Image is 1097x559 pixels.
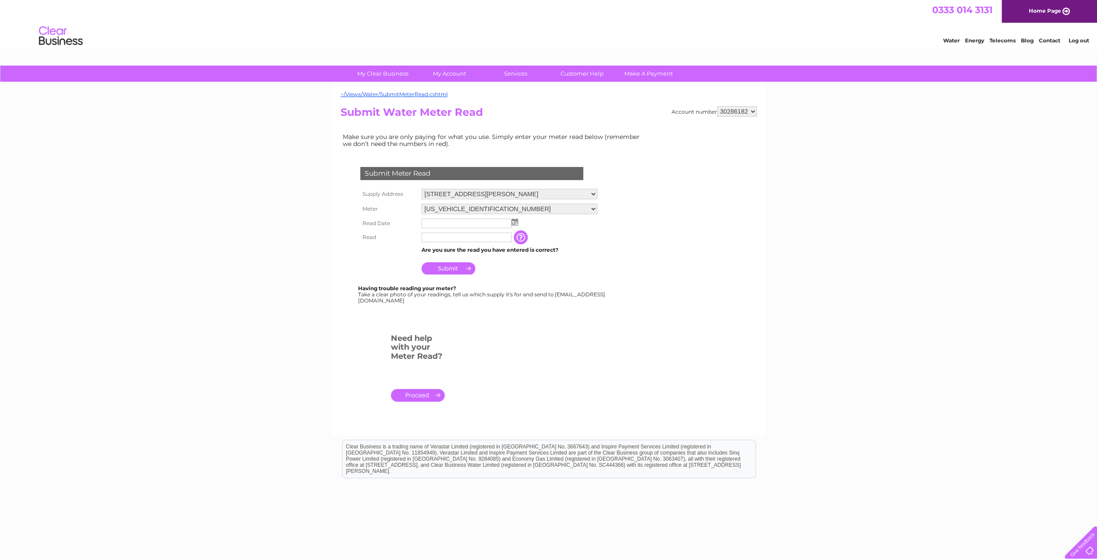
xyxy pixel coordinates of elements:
[965,37,984,44] a: Energy
[512,219,518,226] img: ...
[358,187,419,201] th: Supply Address
[358,201,419,216] th: Meter
[347,66,419,82] a: My Clear Business
[413,66,485,82] a: My Account
[360,167,583,180] div: Submit Meter Read
[391,389,445,402] a: .
[514,230,529,244] input: Information
[419,244,599,256] td: Are you sure the read you have entered is correct?
[358,230,419,244] th: Read
[341,106,757,123] h2: Submit Water Meter Read
[480,66,552,82] a: Services
[358,285,606,303] div: Take a clear photo of your readings, tell us which supply it's for and send to [EMAIL_ADDRESS][DO...
[341,91,448,97] a: ~/Views/Water/SubmitMeterRead.cshtml
[38,23,83,49] img: logo.png
[421,262,475,274] input: Submit
[546,66,618,82] a: Customer Help
[358,285,456,292] b: Having trouble reading your meter?
[391,332,445,365] h3: Need help with your Meter Read?
[358,216,419,230] th: Read Date
[1021,37,1034,44] a: Blog
[989,37,1016,44] a: Telecoms
[672,106,757,117] div: Account number
[341,131,647,149] td: Make sure you are only paying for what you use. Simply enter your meter read below (remember we d...
[1068,37,1089,44] a: Log out
[943,37,960,44] a: Water
[613,66,685,82] a: Make A Payment
[1039,37,1060,44] a: Contact
[932,4,993,15] a: 0333 014 3131
[342,5,756,42] div: Clear Business is a trading name of Verastar Limited (registered in [GEOGRAPHIC_DATA] No. 3667643...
